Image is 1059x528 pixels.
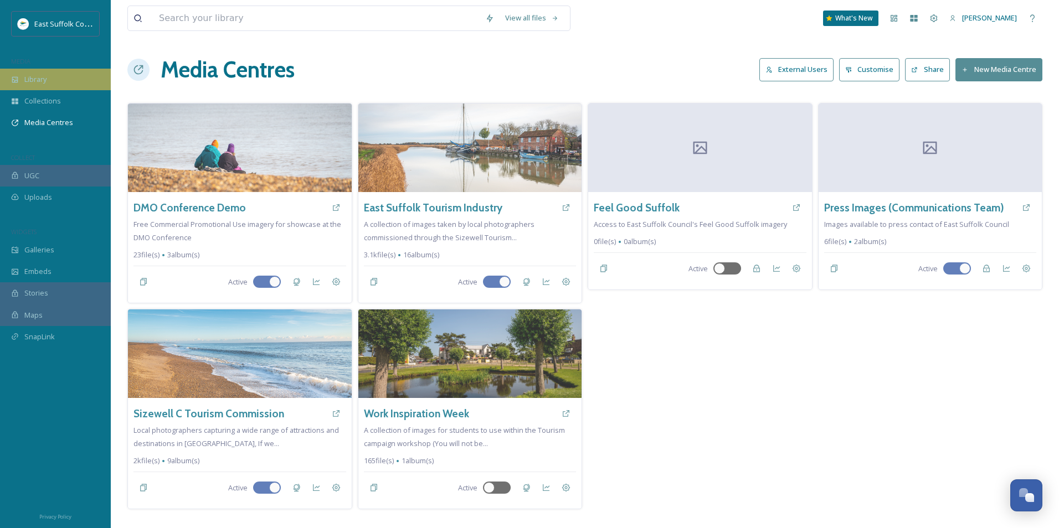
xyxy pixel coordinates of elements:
span: SnapLink [24,332,55,342]
span: Free Commercial Promotional Use imagery for showcase at the DMO Conference [133,219,341,242]
span: Active [918,263,938,274]
span: Maps [24,310,43,320]
span: 165 file(s) [364,455,394,466]
span: Active [458,277,477,287]
h1: Media Centres [161,53,295,86]
button: New Media Centre [955,58,1042,81]
span: Library [24,74,47,85]
button: Customise [839,58,900,81]
a: DMO Conference Demo [133,200,246,216]
a: Work Inspiration Week [364,406,469,422]
span: Media Centres [24,117,73,128]
span: COLLECT [11,153,35,162]
span: 3 album(s) [167,250,199,260]
a: Sizewell C Tourism Commission [133,406,284,422]
span: Local photographers capturing a wide range of attractions and destinations in [GEOGRAPHIC_DATA], ... [133,425,339,448]
img: ESC%20Logo.png [18,18,29,29]
span: 2 album(s) [854,236,886,247]
span: 0 album(s) [624,236,656,247]
span: Collections [24,96,61,106]
a: View all files [500,7,564,29]
span: 2k file(s) [133,455,160,466]
span: 16 album(s) [403,250,439,260]
span: MEDIA [11,57,30,65]
a: External Users [759,58,839,81]
a: What's New [823,11,878,26]
span: Galleries [24,245,54,255]
img: DSC_8619.jpg [128,103,352,192]
a: Feel Good Suffolk [594,200,680,216]
button: External Users [759,58,834,81]
input: Search your library [153,6,480,30]
span: Stories [24,288,48,298]
span: 1 album(s) [402,455,434,466]
span: Privacy Policy [39,513,71,520]
span: 0 file(s) [594,236,616,247]
span: UGC [24,170,39,181]
span: 3.1k file(s) [364,250,395,260]
img: DSC_8515.jpg [128,309,352,398]
span: [PERSON_NAME] [962,13,1017,23]
span: Active [458,483,477,493]
span: A collection of images taken by local photographers commissioned through the Sizewell Tourism... [364,219,534,242]
span: Uploads [24,192,52,203]
span: Access to East Suffolk Council's Feel Good Suffolk imagery [594,219,787,229]
a: Press Images (Communications Team) [824,200,1004,216]
span: Embeds [24,266,52,277]
img: mary%40ettphotography.co.uk-Leiston-Thorpeness-144.jpg [358,309,582,398]
span: 23 file(s) [133,250,160,260]
span: A collection of images for students to use within the Tourism campaign workshop (You will not be... [364,425,565,448]
span: 6 file(s) [824,236,846,247]
span: Active [228,277,248,287]
span: Active [228,483,248,493]
button: Open Chat [1010,479,1042,511]
span: East Suffolk Council [34,18,100,29]
span: WIDGETS [11,227,37,236]
span: 9 album(s) [167,455,199,466]
img: DSC_8723.jpg [358,103,582,192]
button: Share [905,58,950,81]
a: East Suffolk Tourism Industry [364,200,502,216]
span: Active [688,263,708,274]
a: [PERSON_NAME] [944,7,1022,29]
a: Customise [839,58,906,81]
a: Privacy Policy [39,509,71,522]
span: Images available to press contact of East Suffolk Council [824,219,1009,229]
